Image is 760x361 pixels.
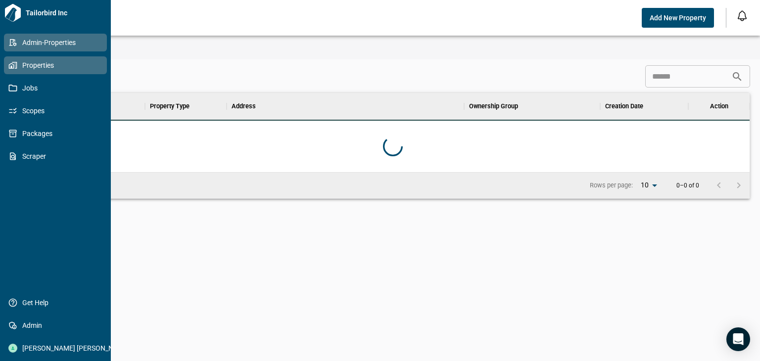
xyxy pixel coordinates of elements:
[17,320,97,330] span: Admin
[600,92,689,120] div: Creation Date
[4,79,107,97] a: Jobs
[17,106,97,116] span: Scopes
[22,8,107,18] span: Tailorbird Inc
[4,316,107,334] a: Admin
[17,151,97,161] span: Scraper
[232,92,256,120] div: Address
[4,56,107,74] a: Properties
[710,92,728,120] div: Action
[734,8,750,24] button: Open notification feed
[17,129,97,138] span: Packages
[4,147,107,165] a: Scraper
[590,181,633,190] p: Rows per page:
[36,92,145,120] div: Property Name
[637,178,661,192] div: 10
[17,60,97,70] span: Properties
[17,343,97,353] span: [PERSON_NAME] [PERSON_NAME]
[26,36,760,59] div: base tabs
[688,92,750,120] div: Action
[227,92,465,120] div: Address
[650,13,706,23] span: Add New Property
[676,182,699,189] p: 0–0 of 0
[17,38,97,47] span: Admin-Properties
[150,92,190,120] div: Property Type
[464,92,600,120] div: Ownership Group
[4,34,107,51] a: Admin-Properties
[4,102,107,120] a: Scopes
[605,92,643,120] div: Creation Date
[726,327,750,351] div: Open Intercom Messenger
[4,125,107,142] a: Packages
[469,92,518,120] div: Ownership Group
[17,298,97,308] span: Get Help
[642,8,714,28] button: Add New Property
[17,83,97,93] span: Jobs
[145,92,227,120] div: Property Type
